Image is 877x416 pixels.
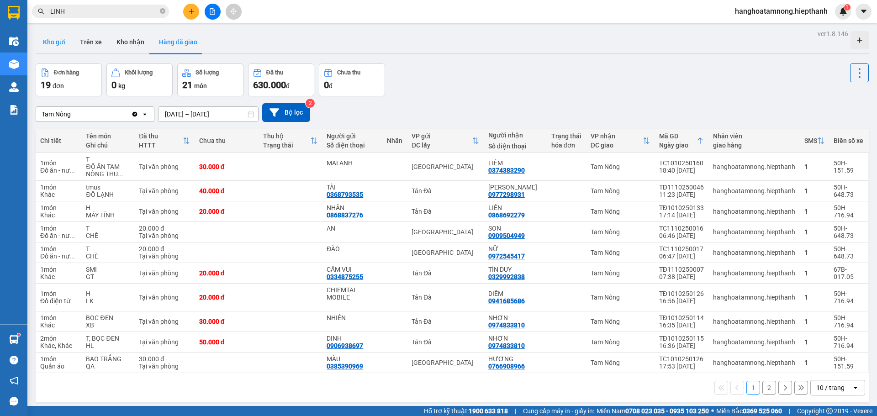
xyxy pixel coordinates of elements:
[659,273,704,280] div: 07:38 [DATE]
[86,266,130,273] div: SMI
[327,363,363,370] div: 0385390969
[40,225,77,232] div: 1 món
[199,338,254,346] div: 50.000 đ
[36,31,73,53] button: Kho gửi
[86,253,130,260] div: CHÈ
[789,406,790,416] span: |
[387,137,402,144] div: Nhãn
[591,318,650,325] div: Tam Nông
[40,204,77,211] div: 1 món
[659,342,704,349] div: 16:36 [DATE]
[488,290,542,297] div: DIỄM
[488,184,542,191] div: KIM SANG
[327,132,378,140] div: Người gửi
[713,142,795,149] div: giao hàng
[713,228,795,236] div: hanghoatamnong.hiepthanh
[804,318,824,325] div: 1
[109,31,152,53] button: Kho nhận
[834,225,863,239] div: 50H-648.73
[205,4,221,20] button: file-add
[209,8,216,15] span: file-add
[40,191,77,198] div: Khác
[804,137,817,144] div: SMS
[327,225,378,232] div: AN
[716,406,782,416] span: Miền Bắc
[10,356,18,364] span: question-circle
[183,4,199,20] button: plus
[17,333,20,336] sup: 1
[42,110,71,119] div: Tam Nông
[327,159,378,167] div: MAI ANH
[412,294,479,301] div: Tản Đà
[860,7,868,16] span: caret-down
[86,355,130,363] div: BAO TRẮNG
[327,273,363,280] div: 0334875255
[713,338,795,346] div: hanghoatamnong.hiepthanh
[488,266,542,273] div: TÍN DUY
[86,290,130,297] div: H
[118,82,125,90] span: kg
[327,335,378,342] div: DINH
[118,170,123,178] span: ...
[199,163,254,170] div: 30.000 đ
[412,338,479,346] div: Tản Đà
[488,314,542,321] div: NHƠN
[746,381,760,395] button: 1
[327,266,378,273] div: CẨM VUI
[54,69,79,76] div: Đơn hàng
[597,406,709,416] span: Miền Nam
[591,249,650,256] div: Tam Nông
[659,204,704,211] div: TĐ1010250133
[412,142,472,149] div: ĐC lấy
[73,31,109,53] button: Trên xe
[711,409,714,413] span: ⚪️
[69,167,75,174] span: ...
[86,321,130,329] div: XB
[86,163,130,178] div: ĐỒ ĂN TAM NÔNG THU BAGA 30K
[851,31,869,49] div: Tạo kho hàng mới
[834,355,863,370] div: 50H-151.59
[488,355,542,363] div: HƯƠNG
[818,29,848,39] div: ver 1.8.146
[659,132,697,140] div: Mã GD
[86,342,130,349] div: HL
[488,225,542,232] div: SON
[139,338,190,346] div: Tại văn phòng
[40,290,77,297] div: 1 món
[8,6,20,20] img: logo-vxr
[327,184,378,191] div: TÀI
[40,232,77,239] div: Đồ ăn - nước uống
[86,335,130,342] div: T, BỌC ĐEN
[659,245,704,253] div: TC1110250017
[412,187,479,195] div: Tản Đà
[834,314,863,329] div: 50H-716.94
[834,137,863,144] div: Biển số xe
[655,129,708,153] th: Toggle SortBy
[329,82,333,90] span: đ
[266,69,283,76] div: Đã thu
[659,266,704,273] div: TĐ1110250007
[86,204,130,211] div: H
[523,406,594,416] span: Cung cấp máy in - giấy in:
[659,335,704,342] div: TĐ1010250115
[9,37,19,46] img: warehouse-icon
[36,63,102,96] button: Đơn hàng19đơn
[659,314,704,321] div: TĐ1010250114
[230,8,237,15] span: aim
[713,294,795,301] div: hanghoatamnong.hiepthanh
[139,245,190,253] div: 20.000 đ
[327,286,378,301] div: CHIEMTAI MOBILE
[139,142,183,149] div: HTTT
[659,167,704,174] div: 18:40 [DATE]
[131,111,138,118] svg: Clear value
[69,253,75,260] span: ...
[9,335,19,344] img: warehouse-icon
[839,7,847,16] img: icon-new-feature
[158,107,258,121] input: Select a date range.
[50,6,158,16] input: Tìm tên, số ĐT hoặc mã đơn
[9,59,19,69] img: warehouse-icon
[139,132,183,140] div: Đã thu
[659,321,704,329] div: 16:35 [DATE]
[40,342,77,349] div: Khác, Khác
[106,63,173,96] button: Khối lượng0kg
